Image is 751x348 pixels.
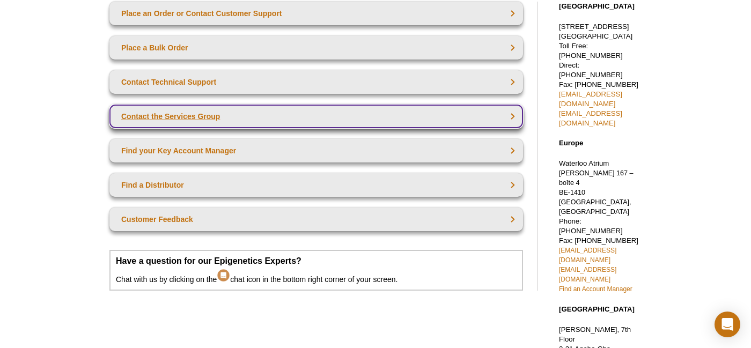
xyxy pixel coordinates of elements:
[559,285,632,293] a: Find an Account Manager
[559,169,634,216] span: [PERSON_NAME] 167 – boîte 4 BE-1410 [GEOGRAPHIC_DATA], [GEOGRAPHIC_DATA]
[559,247,616,264] a: [EMAIL_ADDRESS][DOMAIN_NAME]
[109,36,523,60] a: Place a Bulk Order
[559,266,616,283] a: [EMAIL_ADDRESS][DOMAIN_NAME]
[217,266,230,282] img: Intercom Chat
[559,22,645,128] p: [STREET_ADDRESS] [GEOGRAPHIC_DATA] Toll Free: [PHONE_NUMBER] Direct: [PHONE_NUMBER] Fax: [PHONE_N...
[109,2,523,25] a: Place an Order or Contact Customer Support
[116,256,301,265] strong: Have a question for our Epigenetics Experts?
[109,139,523,162] a: Find your Key Account Manager
[109,208,523,231] a: Customer Feedback
[109,105,523,128] a: Contact the Services Group
[559,2,635,10] strong: [GEOGRAPHIC_DATA]
[559,90,622,108] a: [EMAIL_ADDRESS][DOMAIN_NAME]
[559,305,635,313] strong: [GEOGRAPHIC_DATA]
[559,109,622,127] a: [EMAIL_ADDRESS][DOMAIN_NAME]
[715,312,740,337] div: Open Intercom Messenger
[109,173,523,197] a: Find a Distributor
[116,256,517,284] p: Chat with us by clicking on the chat icon in the bottom right corner of your screen.
[559,159,645,294] p: Waterloo Atrium Phone: [PHONE_NUMBER] Fax: [PHONE_NUMBER]
[109,70,523,94] a: Contact Technical Support
[559,139,583,147] strong: Europe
